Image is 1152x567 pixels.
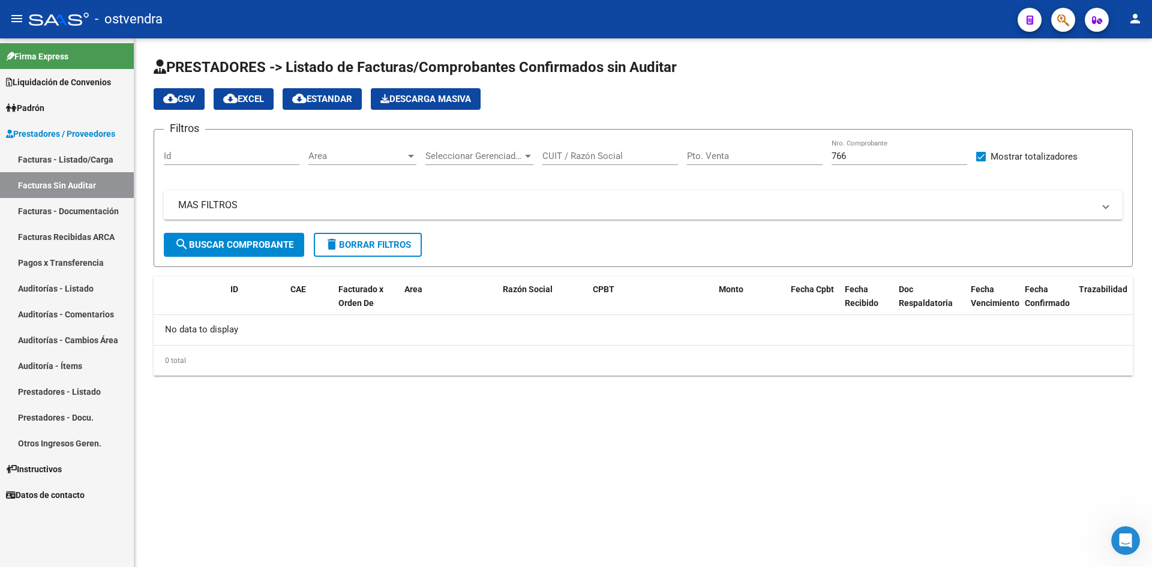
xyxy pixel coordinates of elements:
[6,488,85,502] span: Datos de contacto
[719,284,743,294] span: Monto
[175,239,293,250] span: Buscar Comprobante
[164,120,205,137] h3: Filtros
[154,346,1133,376] div: 0 total
[6,76,111,89] span: Liquidación de Convenios
[400,277,481,329] datatable-header-cell: Area
[894,277,966,329] datatable-header-cell: Doc Respaldatoria
[290,284,306,294] span: CAE
[840,277,894,329] datatable-header-cell: Fecha Recibido
[1079,284,1127,294] span: Trazabilidad
[154,88,205,110] button: CSV
[223,94,264,104] span: EXCEL
[314,233,422,257] button: Borrar Filtros
[154,315,1133,345] div: No data to display
[325,237,339,251] mat-icon: delete
[845,284,878,308] span: Fecha Recibido
[286,277,334,329] datatable-header-cell: CAE
[966,277,1020,329] datatable-header-cell: Fecha Vencimiento
[292,94,352,104] span: Estandar
[371,88,481,110] button: Descarga Masiva
[163,91,178,106] mat-icon: cloud_download
[338,284,383,308] span: Facturado x Orden De
[971,284,1019,308] span: Fecha Vencimiento
[226,277,286,329] datatable-header-cell: ID
[230,284,238,294] span: ID
[498,277,588,329] datatable-header-cell: Razón Social
[325,239,411,250] span: Borrar Filtros
[791,284,834,294] span: Fecha Cpbt
[154,59,677,76] span: PRESTADORES -> Listado de Facturas/Comprobantes Confirmados sin Auditar
[1074,277,1146,329] datatable-header-cell: Trazabilidad
[1111,526,1140,555] iframe: Intercom live chat
[95,6,163,32] span: - ostvendra
[786,277,840,329] datatable-header-cell: Fecha Cpbt
[178,199,1094,212] mat-panel-title: MAS FILTROS
[1128,11,1142,26] mat-icon: person
[1020,277,1074,329] datatable-header-cell: Fecha Confirmado
[163,94,195,104] span: CSV
[164,233,304,257] button: Buscar Comprobante
[283,88,362,110] button: Estandar
[380,94,471,104] span: Descarga Masiva
[6,463,62,476] span: Instructivos
[175,237,189,251] mat-icon: search
[404,284,422,294] span: Area
[899,284,953,308] span: Doc Respaldatoria
[292,91,307,106] mat-icon: cloud_download
[6,127,115,140] span: Prestadores / Proveedores
[164,191,1123,220] mat-expansion-panel-header: MAS FILTROS
[371,88,481,110] app-download-masive: Descarga masiva de comprobantes (adjuntos)
[588,277,714,329] datatable-header-cell: CPBT
[6,50,68,63] span: Firma Express
[6,101,44,115] span: Padrón
[10,11,24,26] mat-icon: menu
[425,151,523,161] span: Seleccionar Gerenciador
[223,91,238,106] mat-icon: cloud_download
[714,277,786,329] datatable-header-cell: Monto
[1025,284,1070,308] span: Fecha Confirmado
[991,149,1078,164] span: Mostrar totalizadores
[214,88,274,110] button: EXCEL
[503,284,553,294] span: Razón Social
[593,284,614,294] span: CPBT
[308,151,406,161] span: Area
[334,277,400,329] datatable-header-cell: Facturado x Orden De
